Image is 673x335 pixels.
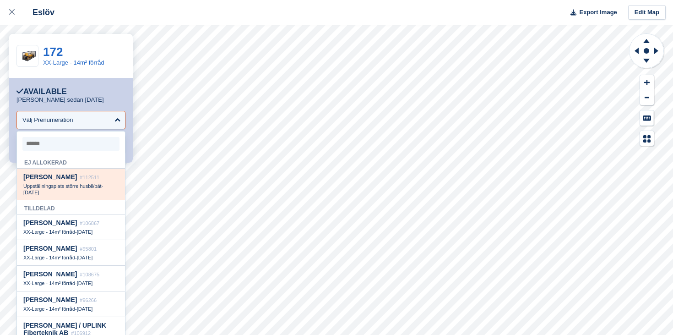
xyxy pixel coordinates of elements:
[23,183,119,196] div: -
[23,280,75,286] span: XX-Large - 14m² förråd
[77,306,93,312] span: [DATE]
[23,280,119,286] div: -
[640,131,654,146] button: Map Legend
[23,183,102,189] span: Uppställningsplats större husbil/båt
[77,280,93,286] span: [DATE]
[43,45,63,59] a: 172
[23,306,75,312] span: XX-Large - 14m² förråd
[23,173,77,181] span: [PERSON_NAME]
[17,154,125,169] div: Ej allokerad
[80,297,97,303] span: #96266
[80,272,99,277] span: #108675
[579,8,617,17] span: Export Image
[23,190,39,195] span: [DATE]
[565,5,617,20] button: Export Image
[23,306,119,312] div: -
[17,200,125,214] div: Tilldelad
[23,296,77,303] span: [PERSON_NAME]
[22,115,73,125] div: Välj Prenumeration
[16,96,104,104] p: [PERSON_NAME] sedan [DATE]
[24,7,54,18] div: Eslöv
[77,255,93,260] span: [DATE]
[17,49,38,64] img: _prc-large_final%20(1).png
[43,59,104,66] a: XX-Large - 14m² förråd
[640,75,654,90] button: Zoom In
[640,110,654,126] button: Keyboard Shortcuts
[23,219,77,226] span: [PERSON_NAME]
[628,5,666,20] a: Edit Map
[23,270,77,278] span: [PERSON_NAME]
[640,90,654,105] button: Zoom Out
[80,175,99,180] span: #112511
[80,246,97,252] span: #95801
[23,255,75,260] span: XX-Large - 14m² förråd
[16,87,67,96] div: Available
[23,229,119,235] div: -
[77,229,93,235] span: [DATE]
[80,220,99,226] span: #106867
[23,254,119,261] div: -
[23,245,77,252] span: [PERSON_NAME]
[23,229,75,235] span: XX-Large - 14m² förråd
